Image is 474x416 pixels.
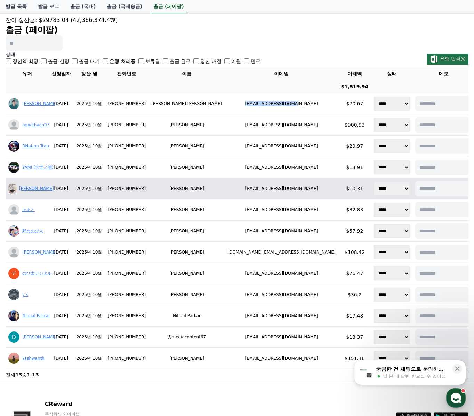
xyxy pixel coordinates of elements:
a: [PERSON_NAME] [22,335,57,339]
button: 은행 입금용 [427,54,468,65]
a: y s [22,292,28,297]
p: $36.2 [341,291,368,298]
td: [DATE] [49,284,74,305]
td: [PERSON_NAME] [148,114,225,136]
td: [DATE] [49,114,74,136]
td: [PERSON_NAME] [148,199,225,221]
img: ACg8ocLvMi4oIqoBad7wrHa9QHXPHNHYYkW9v5RsHZT2r3h1-0ZX5uk=s96-c [8,98,19,109]
td: [EMAIL_ADDRESS][DOMAIN_NAME] [225,284,338,305]
a: あまと [22,207,35,212]
p: 전체 중 - [6,371,39,378]
span: 은행 입금용 [440,56,466,62]
td: [EMAIL_ADDRESS][DOMAIN_NAME] [225,221,338,242]
td: [DATE] [49,242,74,263]
p: $151.46 [341,355,368,362]
th: 이체액 [338,67,371,80]
td: [DATE] [49,178,74,199]
th: 유저 [6,67,49,80]
p: $32.83 [341,206,368,213]
td: 2025년 10월 [74,93,105,114]
td: [PHONE_NUMBER] [105,348,148,369]
strong: 13 [32,372,39,377]
td: [PERSON_NAME] [148,284,225,305]
td: [EMAIL_ADDRESS][DOMAIN_NAME] [225,93,338,114]
img: ACg8ocLE_zrdOYPU4T0VKs-dWXOJ0XZDXGUYoF9ir6xVf-8Nh9UZ6-9uQA=s96-c [8,225,19,237]
label: 보류됨 [145,58,160,65]
a: [PERSON_NAME] [22,101,57,106]
a: Yashwanth [22,356,45,361]
td: 2025년 10월 [74,305,105,327]
img: ACg8ocKxYpo-ko0CZ_3fXNp1Wj2jGzuQJiCm8PF04R2HD4kb8KuqsTJ4Mg=s96-c [8,289,19,300]
label: 정산액 확정 [13,58,38,65]
td: [PERSON_NAME] [148,242,225,263]
th: 신청일자 [49,67,74,80]
td: [PERSON_NAME] [148,221,225,242]
td: 2025년 10월 [74,327,105,348]
td: 2025년 10월 [74,242,105,263]
a: RNation Trap [22,144,49,149]
td: [DATE] [49,305,74,327]
td: [DOMAIN_NAME][EMAIL_ADDRESS][DOMAIN_NAME] [225,242,338,263]
td: [DATE] [49,263,74,284]
td: [PHONE_NUMBER] [105,284,148,305]
td: [EMAIL_ADDRESS][DOMAIN_NAME] [225,114,338,136]
td: [PHONE_NUMBER] [105,157,148,178]
img: ACg8ocJrmQiGwyPD7V74KRPKiqRAchXtK7wOYqy57w1ry45d5k2ZqA=s96-c [8,268,19,279]
td: [EMAIL_ADDRESS][DOMAIN_NAME] [225,136,338,157]
p: $29.97 [341,143,368,150]
span: 대화 [64,231,72,237]
p: $70.67 [341,100,368,107]
a: のび太デジタル [22,271,51,276]
td: [EMAIL_ADDRESS][DOMAIN_NAME] [225,327,338,348]
td: 2025년 10월 [74,178,105,199]
img: YY02Feb%203,%202025111948_f449cef82f809b920d244e00817e85147cead75a981b6423066e49d3a213e2e2.webp [8,183,16,194]
th: 정산 월 [74,67,105,80]
th: 상태 [371,67,412,80]
td: 2025년 10월 [74,199,105,221]
strong: 13 [15,372,22,377]
p: CReward [45,400,167,408]
img: ACg8ocI8RjBaWYUwl-lONcZUj55GKqi2uH0QDaxkfjhd_AdJuw36Na2O=s96-c [8,162,19,173]
p: $900.93 [341,121,368,128]
td: [PERSON_NAME] [148,348,225,369]
td: 2025년 10월 [74,284,105,305]
td: 2025년 10월 [74,348,105,369]
td: [DATE] [49,221,74,242]
img: profile_blank.webp [8,247,19,258]
td: [DATE] [49,348,74,369]
p: 상태 [6,51,260,58]
strong: 1 [27,372,30,377]
a: [PERSON_NAME] [22,250,57,255]
td: [PHONE_NUMBER] [105,136,148,157]
td: [DATE] [49,157,74,178]
a: 野比のび太 [22,229,43,233]
td: 2025년 10월 [74,114,105,136]
p: $108.42 [341,249,368,256]
td: [EMAIL_ADDRESS][DOMAIN_NAME] [225,157,338,178]
th: 전화번호 [105,67,148,80]
span: 설정 [107,231,116,237]
a: ngocthach97 [22,122,49,127]
p: $76.47 [341,270,368,277]
p: $13.91 [341,164,368,171]
label: 출금 완료 [170,58,191,65]
th: 이메일 [225,67,338,80]
td: @mediacontent67 [148,327,225,348]
td: [DATE] [49,93,74,114]
td: [PHONE_NUMBER] [105,199,148,221]
td: [PHONE_NUMBER] [105,93,148,114]
td: [PERSON_NAME] [148,136,225,157]
p: $57.92 [341,227,368,234]
td: [PHONE_NUMBER] [105,221,148,242]
span: $29783.04 (42,366,374.4₩) [39,17,118,23]
td: Nihaal Parkar [148,305,225,327]
img: profile_blank.webp [8,119,19,130]
img: ACg8ocLd-rnJ3QWZeLESuSE_lo8AXAZDYdazc5UkVnR4o0omePhwHCw=s96-c [8,141,19,152]
td: [EMAIL_ADDRESS][DOMAIN_NAME] [225,178,338,199]
td: [EMAIL_ADDRESS][DOMAIN_NAME] [225,263,338,284]
span: 홈 [22,231,26,237]
p: $13.37 [341,334,368,341]
label: 출금 대기 [79,58,100,65]
h2: 출금 (페이팔) [6,24,468,35]
td: [EMAIL_ADDRESS][DOMAIN_NAME] [225,199,338,221]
